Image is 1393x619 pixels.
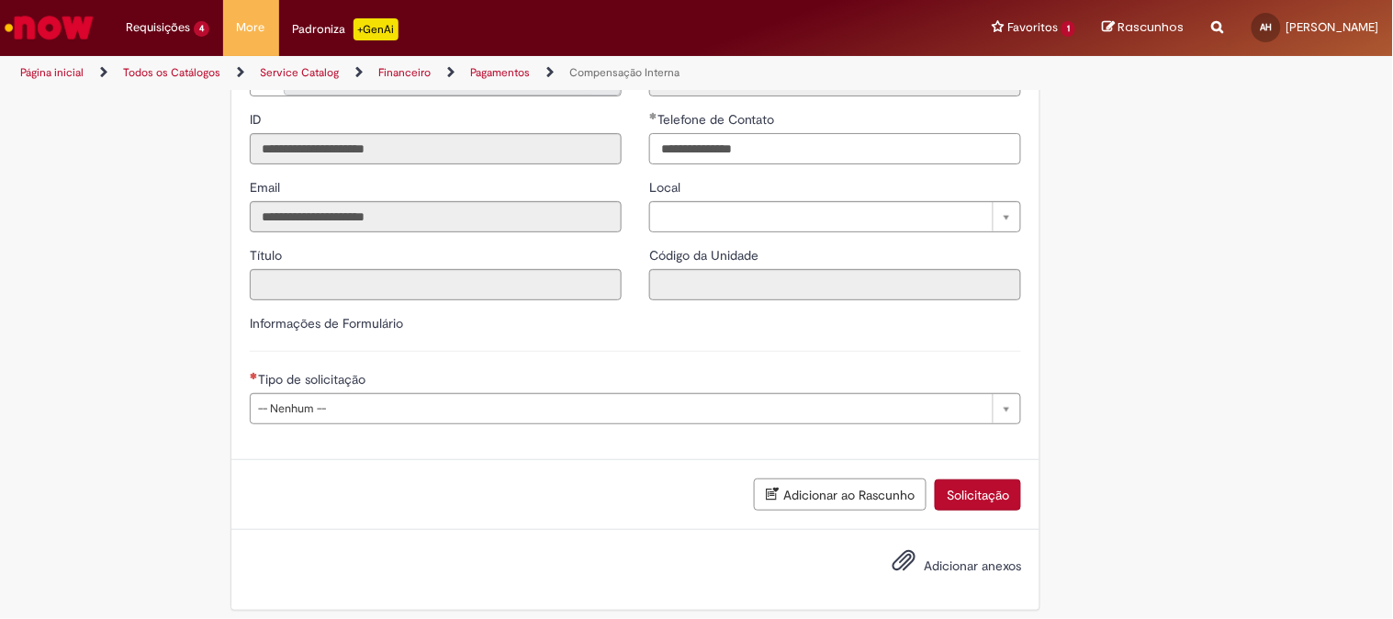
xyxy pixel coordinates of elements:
a: Pagamentos [470,65,530,80]
img: ServiceNow [2,9,96,46]
span: Somente leitura - Código da Unidade [649,247,762,264]
input: Código da Unidade [649,269,1021,300]
span: Requisições [126,18,190,37]
span: Favoritos [1007,18,1058,37]
a: Limpar campo Local [649,201,1021,232]
input: Título [250,269,622,300]
span: AH [1261,21,1273,33]
a: Rascunhos [1103,19,1185,37]
input: Email [250,201,622,232]
a: Página inicial [20,65,84,80]
span: Somente leitura - Email [250,179,284,196]
input: ID [250,133,622,164]
label: Informações de Formulário [250,315,403,332]
button: Adicionar ao Rascunho [754,478,927,511]
ul: Trilhas de página [14,56,915,90]
span: Rascunhos [1118,18,1185,36]
button: Solicitação [935,479,1021,511]
span: Somente leitura - Título [250,247,286,264]
span: Adicionar anexos [924,557,1021,574]
span: -- Nenhum -- [258,394,983,423]
div: Padroniza [293,18,399,40]
span: Necessários [250,372,258,379]
a: Financeiro [378,65,431,80]
label: Somente leitura - ID [250,110,265,129]
span: 1 [1062,21,1075,37]
p: +GenAi [354,18,399,40]
a: Service Catalog [260,65,339,80]
span: Tipo de solicitação [258,371,369,388]
label: Somente leitura - Título [250,246,286,264]
button: Adicionar anexos [887,544,920,586]
span: Telefone de Contato [657,111,778,128]
a: Todos os Catálogos [123,65,220,80]
label: Somente leitura - Código da Unidade [649,246,762,264]
span: More [237,18,265,37]
span: [PERSON_NAME] [1286,19,1379,35]
label: Somente leitura - Email [250,178,284,197]
span: Local [649,179,684,196]
span: 4 [194,21,209,37]
input: Telefone de Contato [649,133,1021,164]
a: Compensação Interna [569,65,680,80]
span: Somente leitura - ID [250,111,265,128]
span: Obrigatório Preenchido [649,112,657,119]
